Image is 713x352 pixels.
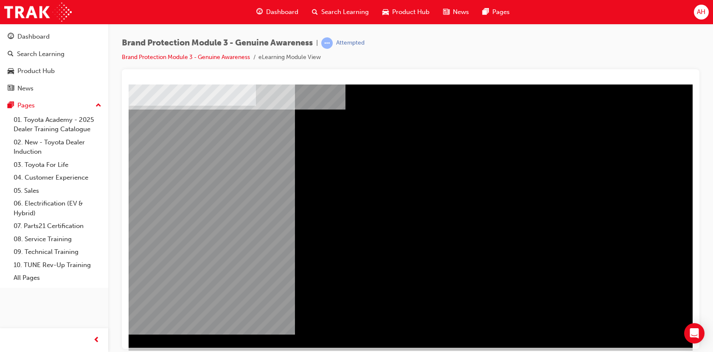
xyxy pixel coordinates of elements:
[376,3,436,21] a: car-iconProduct Hub
[312,7,318,17] span: search-icon
[3,63,105,79] a: Product Hub
[10,197,105,220] a: 06. Electrification (EV & Hybrid)
[382,7,389,17] span: car-icon
[10,271,105,284] a: All Pages
[697,7,705,17] span: AH
[436,3,476,21] a: news-iconNews
[3,27,105,98] button: DashboardSearch LearningProduct HubNews
[4,3,72,22] img: Trak
[10,171,105,184] a: 04. Customer Experience
[95,100,101,111] span: up-icon
[10,113,105,136] a: 01. Toyota Academy - 2025 Dealer Training Catalogue
[8,102,14,110] span: pages-icon
[10,259,105,272] a: 10. TUNE Rev-Up Training
[256,7,263,17] span: guage-icon
[250,3,305,21] a: guage-iconDashboard
[258,53,321,62] li: eLearning Module View
[336,39,365,47] div: Attempted
[316,38,318,48] span: |
[392,7,429,17] span: Product Hub
[3,29,105,45] a: Dashboard
[321,7,369,17] span: Search Learning
[10,184,105,197] a: 05. Sales
[10,158,105,172] a: 03. Toyota For Life
[3,98,105,113] button: Pages
[8,33,14,41] span: guage-icon
[17,66,55,76] div: Product Hub
[483,7,489,17] span: pages-icon
[17,101,35,110] div: Pages
[10,136,105,158] a: 02. New - Toyota Dealer Induction
[8,68,14,75] span: car-icon
[10,233,105,246] a: 08. Service Training
[443,7,449,17] span: news-icon
[321,37,333,49] span: learningRecordVerb_ATTEMPT-icon
[492,7,510,17] span: Pages
[122,54,250,61] a: Brand Protection Module 3 - Genuine Awareness
[305,3,376,21] a: search-iconSearch Learning
[93,335,100,346] span: prev-icon
[3,46,105,62] a: Search Learning
[17,49,65,59] div: Search Learning
[17,84,34,93] div: News
[476,3,517,21] a: pages-iconPages
[8,85,14,93] span: news-icon
[266,7,298,17] span: Dashboard
[453,7,469,17] span: News
[10,245,105,259] a: 09. Technical Training
[684,323,705,344] div: Open Intercom Messenger
[3,81,105,96] a: News
[694,5,709,20] button: AH
[8,51,14,58] span: search-icon
[10,220,105,233] a: 07. Parts21 Certification
[17,32,50,42] div: Dashboard
[122,38,313,48] span: Brand Protection Module 3 - Genuine Awareness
